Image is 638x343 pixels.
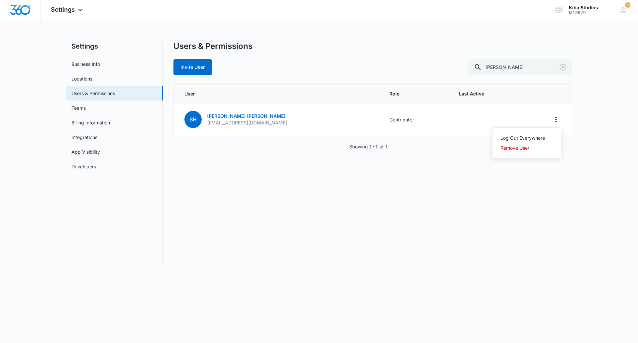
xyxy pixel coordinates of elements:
[71,119,110,126] a: Billing Information
[71,163,96,170] a: Developers
[558,62,568,73] button: Clear
[71,75,92,82] a: Locations
[389,90,443,97] span: Role
[492,133,561,143] button: Log Out Everywhere
[381,104,451,135] td: Contributor
[207,113,285,119] a: [PERSON_NAME] [PERSON_NAME]
[551,114,561,125] button: Actions
[71,134,97,141] a: Integrations
[459,90,514,97] span: Last Active
[625,2,630,8] div: notifications count
[207,119,287,126] p: [EMAIL_ADDRESS][DOMAIN_NAME]
[469,59,572,75] input: Search...
[184,117,202,122] a: SH
[66,41,163,51] h2: Settings
[500,136,545,140] div: Log Out Everywhere
[500,146,545,150] div: Remove User
[71,61,100,68] a: Business Info
[51,6,75,13] span: Settings
[569,10,598,15] div: account id
[569,5,598,10] div: account name
[173,41,253,51] h1: Users & Permissions
[173,64,212,70] a: Invite User
[349,143,388,150] p: Showing 1-1 of 1
[625,2,630,8] span: 2
[173,59,212,75] button: Invite User
[184,111,202,128] span: SH
[71,148,100,155] a: App Visibility
[184,90,374,97] span: User
[71,104,86,111] a: Teams
[71,90,115,97] a: Users & Permissions
[492,143,561,153] button: Remove User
